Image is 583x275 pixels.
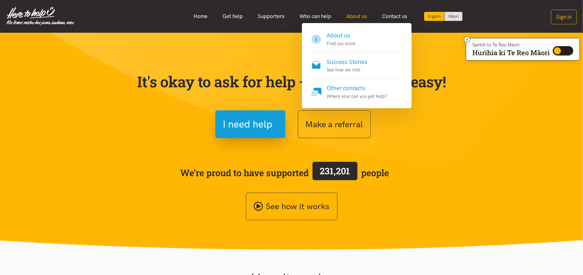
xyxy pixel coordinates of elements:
a: Get help [215,10,250,23]
h4: About us [327,31,356,40]
h4: Other contacts [327,84,388,93]
div: Current language [424,12,445,21]
p: Switch to Te Reo Māori [472,43,550,47]
h4: Success Stories [327,58,367,66]
a: Who can help [292,10,339,23]
p: Find out more [327,40,356,47]
button: I need help [215,110,285,138]
span: 231,201 [320,165,350,177]
button: Sign in [551,10,577,24]
div: Language toggle [424,12,463,21]
a: See how it works [246,193,337,220]
a: About us [339,10,375,23]
div: About us [302,23,412,108]
a: Switch to Te Reo Māori [445,12,462,21]
a: Contact us [375,10,415,23]
a: 231,201 [309,161,361,185]
a: Supporters [250,10,292,23]
a: Home [186,10,215,23]
span: I need help [223,116,273,132]
a: Success Stories See how we rate [311,53,403,79]
p: It's okay to ask for help — we've made it easy! [136,73,447,91]
p: Where else can you get help? [327,93,388,100]
span: We’re proud to have supported people [180,161,389,185]
a: Other contacts Where else can you get help? [311,79,403,100]
img: Home [6,7,74,26]
p: See how we rate [327,66,367,74]
button: Make a referral [298,110,371,138]
a: About us Find out more [311,31,403,53]
p: Hurihia ki Te Reo Māori [472,50,550,55]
